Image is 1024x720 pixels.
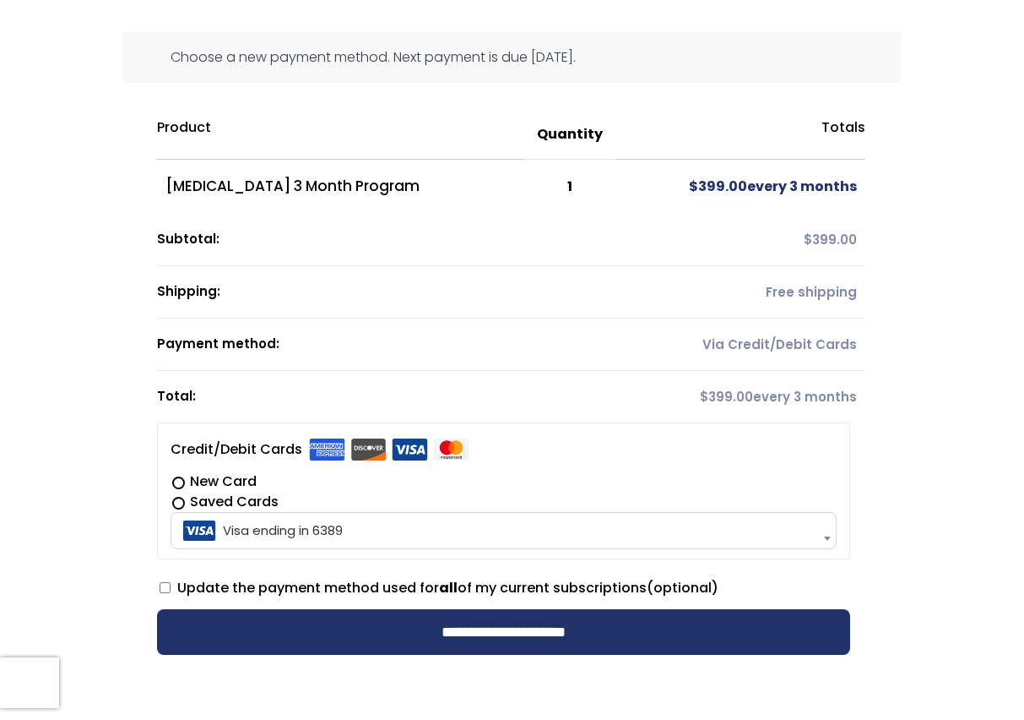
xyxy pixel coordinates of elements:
[157,214,615,266] th: Subtotal:
[123,32,901,83] div: Choose a new payment method. Next payment is due [DATE].
[157,371,615,423] th: Total:
[615,371,865,423] td: every 3 months
[615,319,865,371] td: Via Credit/Debit Cards
[689,177,747,196] span: 399.00
[171,512,837,549] span: Visa ending in 6389
[439,578,458,597] strong: all
[157,266,615,319] th: Shipping:
[157,160,523,214] td: [MEDICAL_DATA] 3 Month Program
[433,439,469,461] img: mastercard.svg
[523,110,615,160] th: Quantity
[176,513,832,548] span: Visa ending in 6389
[309,439,345,461] img: amex.svg
[689,177,698,196] span: $
[647,578,718,597] span: (optional)
[350,439,387,461] img: discover.svg
[615,266,865,319] td: Free shipping
[157,110,523,160] th: Product
[700,388,753,406] span: 399.00
[615,110,865,160] th: Totals
[804,231,812,248] span: $
[615,160,865,214] td: every 3 months
[804,231,857,248] span: 399.00
[171,492,837,512] label: Saved Cards
[160,582,171,593] input: Update the payment method used forallof my current subscriptions(optional)
[523,160,615,214] td: 1
[171,472,837,492] label: New Card
[700,388,708,406] span: $
[160,578,718,597] label: Update the payment method used for of my current subscriptions
[171,436,469,463] label: Credit/Debit Cards
[157,319,615,371] th: Payment method:
[392,439,428,461] img: visa.svg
